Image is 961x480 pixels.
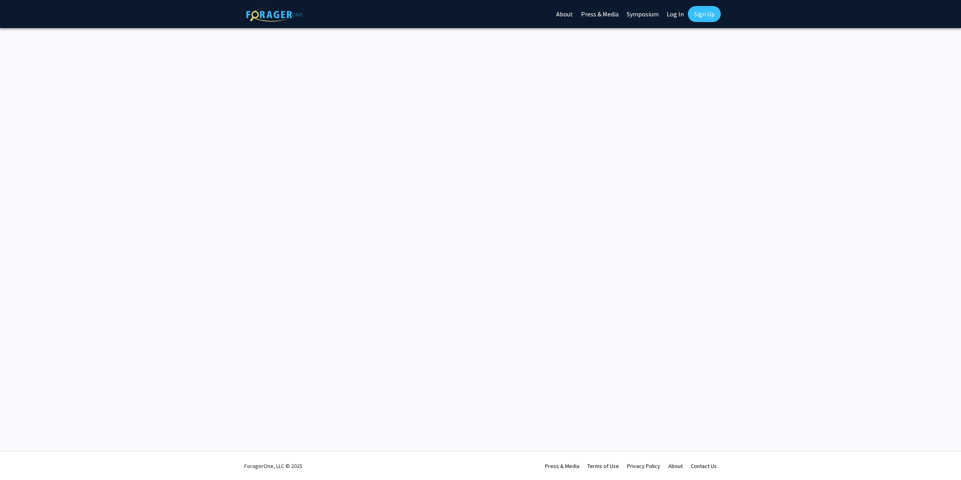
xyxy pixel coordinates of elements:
[627,462,660,470] a: Privacy Policy
[688,6,721,22] a: Sign Up
[668,462,683,470] a: About
[587,462,619,470] a: Terms of Use
[244,452,302,480] div: ForagerOne, LLC © 2025
[691,462,717,470] a: Contact Us
[246,8,302,22] img: ForagerOne Logo
[545,462,579,470] a: Press & Media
